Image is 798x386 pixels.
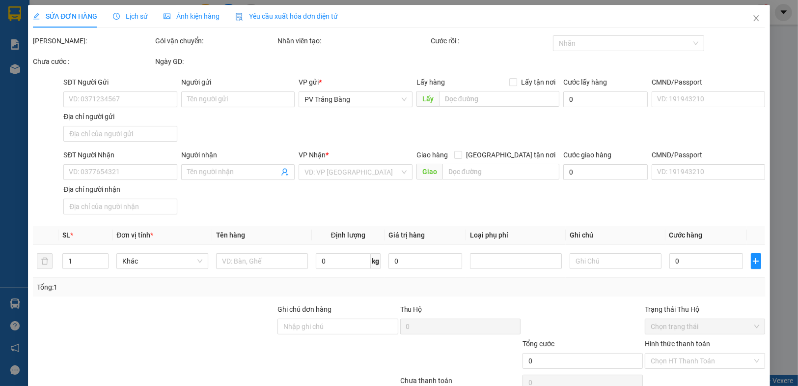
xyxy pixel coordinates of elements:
span: Ảnh kiện hàng [164,12,220,20]
button: plus [751,253,762,269]
label: Cước giao hàng [563,151,611,159]
input: Dọc đường [439,91,559,107]
div: Trạng thái Thu Hộ [645,304,765,315]
span: Giao [416,164,442,179]
div: Tổng: 1 [37,282,308,293]
div: VP gửi [299,77,412,88]
div: Địa chỉ người gửi [63,111,177,122]
input: Dọc đường [442,164,559,179]
div: [PERSON_NAME]: [33,35,153,46]
span: Cước hàng [669,231,702,239]
input: VD: Bàn, Ghế [216,253,308,269]
label: Ghi chú đơn hàng [277,305,331,313]
span: PV Trảng Bàng [304,92,406,107]
div: Cước rồi : [431,35,551,46]
span: Yêu cầu xuất hóa đơn điện tử [235,12,338,20]
div: Địa chỉ người nhận [63,184,177,195]
input: Địa chỉ của người nhận [63,199,177,214]
span: Chọn trạng thái [651,319,759,334]
span: Khác [122,254,202,268]
input: Địa chỉ của người gửi [63,126,177,142]
span: user-add [281,168,289,176]
input: Cước lấy hàng [563,91,648,107]
span: Lấy [416,91,439,107]
span: Lấy tận nơi [517,77,559,88]
span: close [752,14,760,22]
div: SĐT Người Gửi [63,77,177,88]
span: kg [371,253,381,269]
span: SỬA ĐƠN HÀNG [33,12,97,20]
span: picture [164,13,170,20]
span: clock-circle [113,13,120,20]
div: Nhân viên tạo: [277,35,429,46]
input: Ghi chú đơn hàng [277,319,398,334]
span: VP Nhận [299,151,326,159]
th: Ghi chú [566,226,665,245]
label: Hình thức thanh toán [645,340,710,348]
th: Loại phụ phí [466,226,566,245]
span: SL [62,231,70,239]
span: Tên hàng [216,231,245,239]
input: Cước giao hàng [563,164,648,180]
span: Giao hàng [416,151,448,159]
button: Close [743,5,770,32]
input: Ghi Chú [570,253,661,269]
span: edit [33,13,40,20]
div: Người gửi [181,77,295,88]
span: Đơn vị tính [116,231,153,239]
span: Lấy hàng [416,78,445,86]
div: CMND/Passport [652,149,765,160]
div: CMND/Passport [652,77,765,88]
span: plus [751,257,761,265]
div: Người nhận [181,149,295,160]
button: delete [37,253,53,269]
label: Cước lấy hàng [563,78,607,86]
span: [GEOGRAPHIC_DATA] tận nơi [462,149,559,160]
div: Gói vận chuyển: [155,35,275,46]
span: Tổng cước [523,340,554,348]
span: Thu Hộ [400,305,422,313]
img: icon [235,13,243,21]
div: Chưa cước : [33,56,153,67]
span: Giá trị hàng [388,231,425,239]
div: SĐT Người Nhận [63,149,177,160]
span: Lịch sử [113,12,148,20]
span: Định lượng [331,231,365,239]
div: Ngày GD: [155,56,275,67]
